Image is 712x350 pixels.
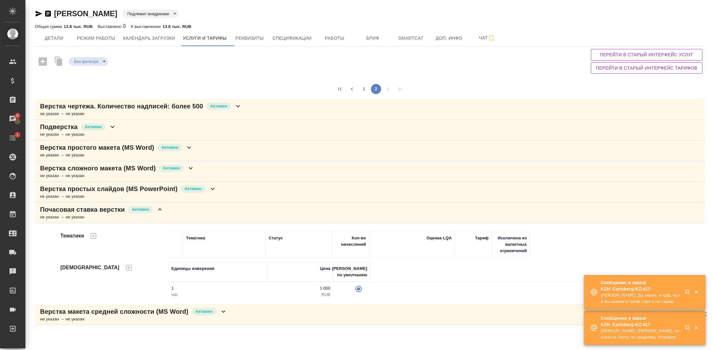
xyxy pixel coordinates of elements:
[40,122,78,131] p: Подверстка
[60,232,84,240] h4: Тематики
[64,24,92,29] p: 13.8 тыс. RUB
[195,308,213,315] p: Активен
[234,34,265,42] span: Реквизиты
[472,34,503,42] span: Чат
[475,235,489,241] div: Тариф
[35,141,705,161] div: Верстка простого макета (MS Word)Активенне указан → не указан
[596,51,697,59] span: Перейти в старый интерфейс услуг
[396,34,426,42] span: Smartcat
[54,9,117,18] a: [PERSON_NAME]
[601,279,680,292] p: Сообщения в заказе KZH_Carlsberg-KZ-417
[12,113,22,119] span: 5
[44,10,52,17] button: Скопировать ссылку
[40,193,216,200] div: не указан → не указан
[427,235,452,241] div: Оценка LQA
[98,24,123,29] p: Выставлено
[347,84,357,94] button: Go to previous page
[185,186,202,192] p: Активен
[40,131,116,138] div: не указан → не указан
[171,265,214,272] div: Единицы измерения
[98,23,126,30] div: 0
[40,214,164,220] div: не указан → не указан
[2,130,24,146] a: 1
[77,34,115,42] span: Режим работы
[69,57,108,66] div: Подлежит внедрению
[359,84,369,94] button: Go to page 1
[35,161,705,182] div: Верстка сложного макета (MS Word)Активенне указан → не указан
[210,103,227,109] p: Активен
[335,235,366,248] div: Кол-во начислений
[319,34,350,42] span: Работы
[601,292,680,305] p: [PERSON_NAME]: Да, верно, в пдф, если мы можем в презе тоже и на тариф не влияет, предложу им
[163,165,180,171] p: Активен
[2,111,24,127] a: 5
[72,59,100,64] button: Без фильтра
[60,264,120,271] h4: [DEMOGRAPHIC_DATA]
[40,307,188,316] p: Верстка макета средней сложности (MS Word)
[40,164,156,173] p: Верстка сложного макета (MS Word)
[335,84,345,94] button: Go to first page
[269,235,283,241] div: Статус
[12,132,22,138] span: 1
[35,24,64,29] p: Общая сумма
[131,24,162,29] p: К выставлению
[183,34,227,42] span: Услуги и тарифы
[358,34,388,42] span: Бриф
[596,64,697,72] span: Перейти в старый интерфейс тарифов
[495,235,527,254] div: Исключена из валютных ограничений
[332,265,367,278] div: [PERSON_NAME] по умолчанию
[40,102,203,111] p: Верстка чертежа. Количество надписей: более 500
[85,124,102,130] p: Активен
[40,152,193,158] div: не указан → не указан
[171,292,264,298] p: час
[334,84,406,94] nav: pagination navigation
[35,99,705,120] div: Верстка чертежа. Количество надписей: более 500Активенне указан → не указан
[132,206,149,213] p: Активен
[591,62,702,74] button: Перейти в старый интерфейс тарифов
[601,328,680,340] p: [PERSON_NAME]: [PERSON_NAME], посчитала 34стр. по среднему, отправляю клиенту
[186,235,205,241] div: Тематика
[35,305,705,325] div: Верстка макета средней сложности (MS Word)Активенне указан → не указан
[40,184,178,193] p: Верстка простых слайдов (MS PowerPoint)
[35,10,43,17] button: Скопировать ссылку для ЯМессенджера
[270,285,330,292] p: 1 000
[690,289,703,295] button: Закрыть
[122,10,179,18] div: Подлежит внедрению
[681,286,696,301] button: Открыть в новой вкладке
[591,49,702,61] button: Перейти в старый интерфейс услуг
[40,316,227,322] div: не указан → не указан
[320,265,331,272] div: Цена
[35,182,705,202] div: Верстка простых слайдов (MS PowerPoint)Активенне указан → не указан
[434,34,464,42] span: Доп. инфо
[40,205,125,214] p: Почасовая ставка верстки
[270,292,330,298] p: RUB
[681,321,696,337] button: Открыть в новой вкладке
[161,144,178,151] p: Активен
[40,173,195,179] div: не указан → не указан
[39,34,69,42] span: Детали
[162,24,191,29] p: 13.8 тыс. RUB
[126,11,171,17] button: Подлежит внедрению
[40,143,154,152] p: Верстка простого макета (MS Word)
[601,315,680,328] p: Сообщения в заказе KZH_Carlsberg-KZ-417
[35,202,705,223] div: Почасовая ставка версткиАктивенне указан → не указан
[123,34,175,42] span: Календарь загрузки
[171,285,264,292] p: 1
[690,325,703,331] button: Закрыть
[272,34,311,42] span: Спецификации
[35,120,705,141] div: ПодверсткаАктивенне указан → не указан
[40,111,242,117] div: не указан → не указан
